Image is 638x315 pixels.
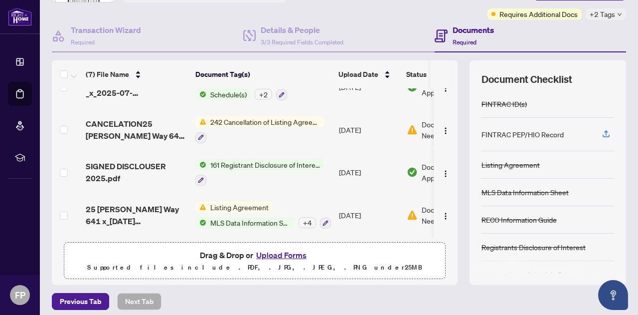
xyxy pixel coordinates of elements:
[481,72,572,86] span: Document Checklist
[422,161,483,183] span: Document Approved
[206,202,273,213] span: Listing Agreement
[253,249,310,262] button: Upload Forms
[481,214,557,225] div: RECO Information Guide
[86,160,187,184] span: SIGNED DISCLOUSER 2025.pdf
[422,119,474,141] span: Document Needs Work
[442,127,450,135] img: Logo
[402,60,487,88] th: Status
[206,217,295,228] span: MLS Data Information Sheet
[442,212,450,220] img: Logo
[86,203,187,227] span: 25 [PERSON_NAME] Way 641 x_[DATE] 21_35_0511111111.pdf
[200,249,310,262] span: Drag & Drop or
[335,151,403,194] td: [DATE]
[195,202,331,229] button: Status IconListing AgreementStatus IconMLS Data Information Sheet+4
[191,60,334,88] th: Document Tag(s)
[8,7,32,26] img: logo
[598,280,628,310] button: Open asap
[195,89,206,100] img: Status Icon
[195,116,206,127] img: Status Icon
[86,69,129,80] span: (7) File Name
[334,60,402,88] th: Upload Date
[117,293,161,310] button: Next Tab
[481,98,527,109] div: FINTRAC ID(s)
[442,170,450,178] img: Logo
[64,243,445,280] span: Drag & Drop orUpload FormsSupported files include .PDF, .JPG, .JPEG, .PNG under25MB
[406,69,427,80] span: Status
[206,116,324,127] span: 242 Cancellation of Listing Agreement - Authority to Offer for Sale
[206,159,324,170] span: 161 Registrant Disclosure of Interest - Disposition ofProperty
[195,159,324,186] button: Status Icon161 Registrant Disclosure of Interest - Disposition ofProperty
[590,8,615,20] span: +2 Tags
[453,38,477,46] span: Required
[15,288,25,302] span: FP
[438,207,454,223] button: Logo
[195,159,206,170] img: Status Icon
[335,194,403,237] td: [DATE]
[407,167,418,178] img: Document Status
[261,38,343,46] span: 3/3 Required Fields Completed
[335,108,403,151] td: [DATE]
[70,262,439,274] p: Supported files include .PDF, .JPG, .JPEG, .PNG under 25 MB
[453,24,494,36] h4: Documents
[407,210,418,221] img: Document Status
[442,84,450,92] img: Logo
[499,8,578,19] span: Requires Additional Docs
[195,202,206,213] img: Status Icon
[617,12,622,17] span: down
[299,217,316,228] div: + 4
[481,159,540,170] div: Listing Agreement
[86,118,187,142] span: CANCELATION25 [PERSON_NAME] Way 641 x_[DATE] 14_50_15.pdf
[71,24,141,36] h4: Transaction Wizard
[481,129,564,140] div: FINTRAC PEP/HIO Record
[82,60,191,88] th: (7) File Name
[481,187,569,198] div: MLS Data Information Sheet
[422,204,474,226] span: Document Needs Work
[195,116,324,143] button: Status Icon242 Cancellation of Listing Agreement - Authority to Offer for Sale
[438,122,454,138] button: Logo
[261,24,343,36] h4: Details & People
[195,217,206,228] img: Status Icon
[407,124,418,135] img: Document Status
[255,89,272,100] div: + 2
[338,69,378,80] span: Upload Date
[481,242,586,253] div: Registrants Disclosure of Interest
[60,294,101,310] span: Previous Tab
[71,38,95,46] span: Required
[52,293,109,310] button: Previous Tab
[438,164,454,180] button: Logo
[206,89,251,100] span: Schedule(s)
